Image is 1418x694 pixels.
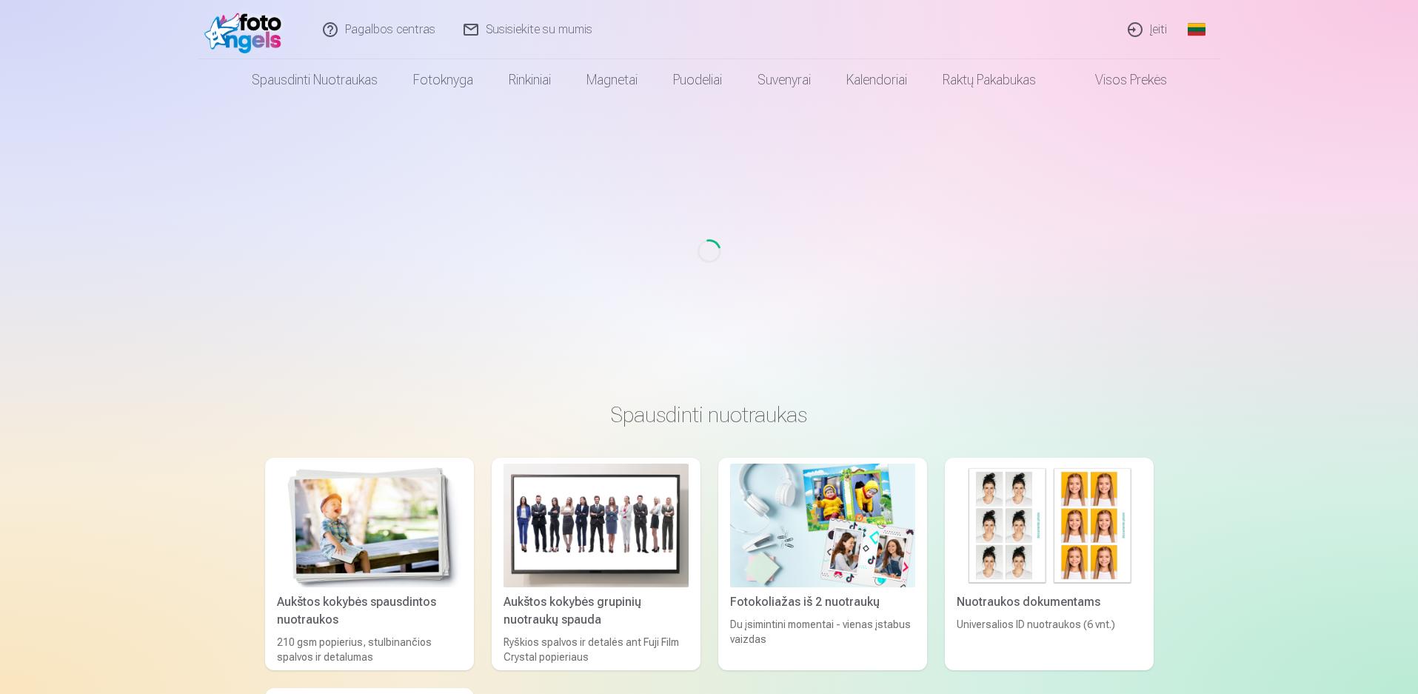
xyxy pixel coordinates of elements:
[265,458,474,670] a: Aukštos kokybės spausdintos nuotraukos Aukštos kokybės spausdintos nuotraukos210 gsm popierius, s...
[718,458,927,670] a: Fotokoliažas iš 2 nuotraukųFotokoliažas iš 2 nuotraukųDu įsimintini momentai - vienas įstabus vai...
[504,464,689,587] img: Aukštos kokybės grupinių nuotraukų spauda
[655,59,740,101] a: Puodeliai
[951,617,1148,664] div: Universalios ID nuotraukos (6 vnt.)
[945,458,1154,670] a: Nuotraukos dokumentamsNuotraukos dokumentamsUniversalios ID nuotraukos (6 vnt.)
[1054,59,1185,101] a: Visos prekės
[271,635,468,664] div: 210 gsm popierius, stulbinančios spalvos ir detalumas
[204,6,290,53] img: /fa2
[492,458,700,670] a: Aukštos kokybės grupinių nuotraukų spaudaAukštos kokybės grupinių nuotraukų spaudaRyškios spalvos...
[730,464,915,587] img: Fotokoliažas iš 2 nuotraukų
[498,635,695,664] div: Ryškios spalvos ir detalės ant Fuji Film Crystal popieriaus
[277,464,462,587] img: Aukštos kokybės spausdintos nuotraukos
[829,59,925,101] a: Kalendoriai
[724,593,921,611] div: Fotokoliažas iš 2 nuotraukų
[740,59,829,101] a: Suvenyrai
[498,593,695,629] div: Aukštos kokybės grupinių nuotraukų spauda
[957,464,1142,587] img: Nuotraukos dokumentams
[925,59,1054,101] a: Raktų pakabukas
[277,401,1142,428] h3: Spausdinti nuotraukas
[724,617,921,664] div: Du įsimintini momentai - vienas įstabus vaizdas
[951,593,1148,611] div: Nuotraukos dokumentams
[569,59,655,101] a: Magnetai
[395,59,491,101] a: Fotoknyga
[491,59,569,101] a: Rinkiniai
[271,593,468,629] div: Aukštos kokybės spausdintos nuotraukos
[234,59,395,101] a: Spausdinti nuotraukas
